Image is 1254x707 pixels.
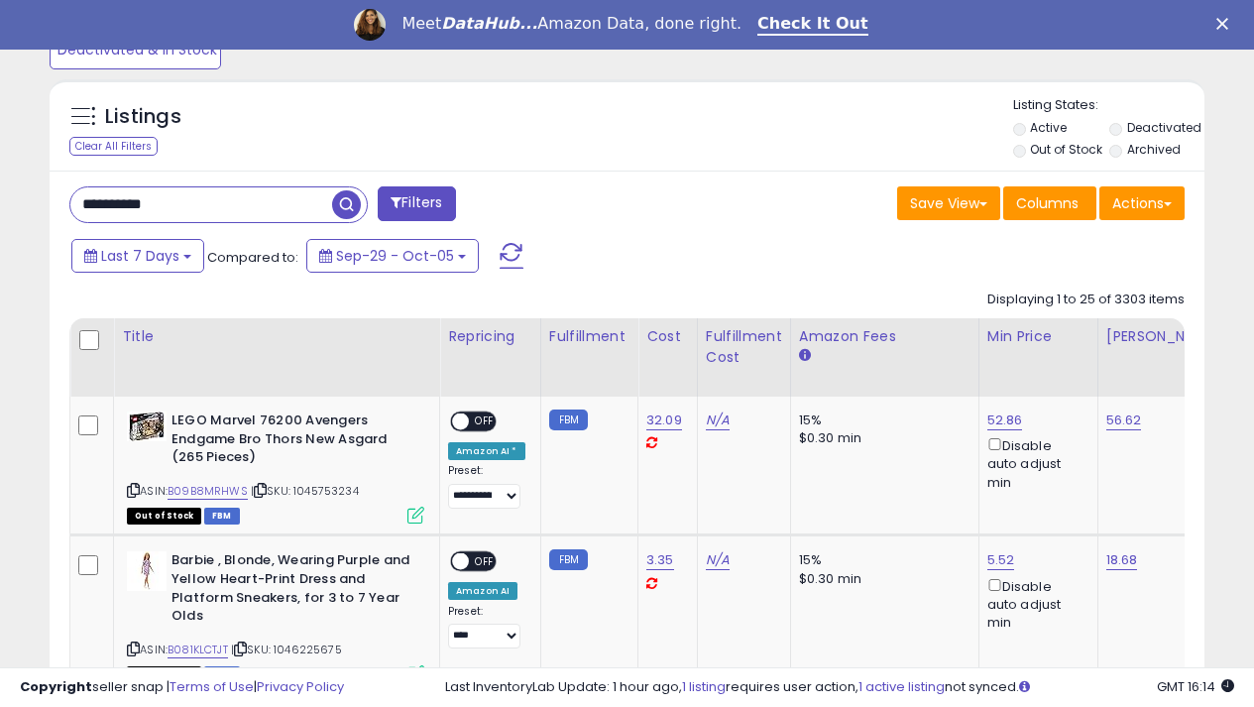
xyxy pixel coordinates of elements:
img: 41cO2Cye0mL._SL40_.jpg [127,551,167,591]
div: seller snap | | [20,678,344,697]
h5: Listings [105,103,181,131]
a: 1 active listing [858,677,945,696]
div: Last InventoryLab Update: 1 hour ago, requires user action, not synced. [445,678,1234,697]
a: Check It Out [757,14,868,36]
a: 18.68 [1106,550,1138,570]
div: Close [1216,18,1236,30]
b: Barbie , Blonde, Wearing Purple and Yellow Heart-Print Dress and Platform Sneakers, for 3 to 7 Ye... [171,551,412,630]
strong: Copyright [20,677,92,696]
p: Listing States: [1013,96,1204,115]
a: 32.09 [646,411,682,430]
a: N/A [706,411,730,430]
span: OFF [469,553,501,570]
small: Amazon Fees. [799,347,811,365]
button: Sep-29 - Oct-05 [306,239,479,273]
a: 3.35 [646,550,674,570]
span: OFF [469,413,501,430]
a: 5.52 [987,550,1015,570]
div: [PERSON_NAME] [1106,326,1224,347]
div: $0.30 min [799,570,964,588]
span: | SKU: 1046225675 [231,642,342,657]
div: Amazon Fees [799,326,970,347]
button: Save View [897,186,1000,220]
div: Clear All Filters [69,137,158,156]
div: Displaying 1 to 25 of 3303 items [987,291,1185,309]
div: Amazon AI * [448,442,525,460]
a: N/A [706,550,730,570]
div: Fulfillment Cost [706,326,782,368]
div: Fulfillment [549,326,629,347]
a: 1 listing [682,677,726,696]
div: Preset: [448,605,525,649]
div: Title [122,326,431,347]
div: 15% [799,412,964,429]
span: 2025-10-13 16:14 GMT [1157,677,1234,696]
button: Actions [1099,186,1185,220]
div: Meet Amazon Data, done right. [401,14,741,34]
small: FBM [549,410,588,430]
a: B09B8MRHWS [168,483,248,500]
label: Out of Stock [1030,141,1102,158]
div: Disable auto adjust min [987,575,1083,633]
span: Last 7 Days [101,246,179,266]
span: | SKU: 1045753234 [251,483,359,499]
img: 51N2xUcqSvL._SL40_.jpg [127,412,167,441]
a: 52.86 [987,411,1023,430]
small: FBM [549,549,588,570]
span: Columns [1016,193,1079,213]
div: Preset: [448,464,525,509]
label: Archived [1127,141,1181,158]
i: DataHub... [441,14,537,33]
div: Repricing [448,326,532,347]
div: 15% [799,551,964,569]
button: Last 7 Days [71,239,204,273]
a: Privacy Policy [257,677,344,696]
button: Columns [1003,186,1096,220]
span: Compared to: [207,248,298,267]
span: FBM [204,508,240,525]
span: All listings that are currently out of stock and unavailable for purchase on Amazon [127,508,201,525]
div: Amazon AI [448,582,517,600]
div: ASIN: [127,412,424,522]
div: Min Price [987,326,1089,347]
label: Deactivated [1127,119,1201,136]
a: B081KLCTJT [168,642,228,658]
label: Active [1030,119,1067,136]
a: Terms of Use [170,677,254,696]
div: $0.30 min [799,429,964,447]
img: Profile image for Georgie [354,9,386,41]
button: Filters [378,186,455,221]
b: LEGO Marvel 76200 Avengers Endgame Bro Thors New Asgard (265 Pieces) [171,412,412,472]
div: Disable auto adjust min [987,434,1083,492]
a: 56.62 [1106,411,1142,430]
span: Sep-29 - Oct-05 [336,246,454,266]
div: Cost [646,326,689,347]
